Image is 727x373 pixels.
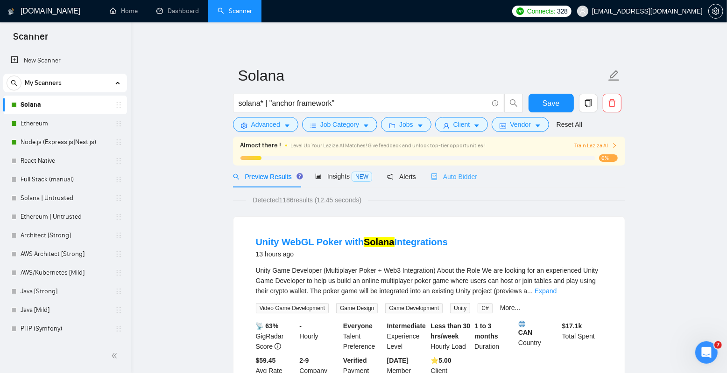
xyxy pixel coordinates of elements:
span: Level Up Your Laziza AI Matches! Give feedback and unlock top-tier opportunities ! [291,142,486,149]
span: holder [115,157,122,165]
button: idcardVendorcaret-down [492,117,549,132]
a: Full Stack (manual) [21,170,109,189]
span: My Scanners [25,74,62,92]
b: Everyone [343,322,373,330]
span: copy [579,99,597,107]
b: ⭐️ 5.00 [431,357,452,364]
span: holder [115,213,122,221]
div: Tooltip anchor [296,172,304,180]
span: Game Design [336,303,378,313]
span: bars [310,122,317,129]
a: setting [708,7,723,15]
span: double-left [111,351,120,360]
span: user [579,8,586,14]
span: holder [115,269,122,276]
span: area-chart [315,173,322,180]
a: GPT-4 Debug [21,338,109,357]
span: caret-down [417,122,423,129]
span: holder [115,325,122,332]
span: holder [115,120,122,127]
div: 13 hours ago [256,249,448,260]
span: holder [115,176,122,183]
span: robot [431,173,438,180]
span: Almost there ! [240,140,282,151]
button: search [7,76,21,90]
span: Save [543,97,559,109]
span: info-circle [492,100,498,106]
a: Ethereum | Untrusted [21,207,109,226]
b: $ 17.1k [562,322,582,330]
a: searchScanner [218,7,252,15]
button: userClientcaret-down [435,117,488,132]
iframe: Intercom live chat [695,341,718,364]
div: Hourly Load [429,321,473,352]
span: Preview Results [233,173,300,180]
div: GigRadar Score [254,321,298,352]
button: settingAdvancedcaret-down [233,117,298,132]
button: setting [708,4,723,19]
a: Reset All [557,119,582,130]
div: Country [516,321,560,352]
div: Duration [473,321,516,352]
span: delete [603,99,621,107]
div: Unity Game Developer (Multiplayer Poker + Web3 Integration) About the Role We are looking for an ... [256,265,602,296]
button: Train Laziza AI [574,141,617,150]
span: folder [389,122,395,129]
span: idcard [500,122,506,129]
span: setting [709,7,723,15]
span: search [233,173,240,180]
span: holder [115,232,122,239]
span: edit [608,69,620,82]
span: holder [115,306,122,314]
a: homeHome [110,7,138,15]
span: Video Game Development [256,303,329,313]
span: Insights [315,173,372,180]
a: Expand [535,287,557,295]
a: React Native [21,152,109,170]
button: delete [603,94,621,112]
a: AWS/Kubernetes [Mild] [21,263,109,282]
span: Unity [450,303,470,313]
a: AWS Architect [Strong] [21,245,109,263]
a: Solana | Untrusted [21,189,109,207]
button: Save [529,94,574,112]
span: caret-down [284,122,290,129]
a: Unity WebGL Poker withSolanaIntegrations [256,237,448,247]
a: dashboardDashboard [156,7,199,15]
span: caret-down [473,122,480,129]
span: Connects: [527,6,555,16]
a: PHP (Symfony) [21,319,109,338]
b: - [299,322,302,330]
b: Intermediate [387,322,426,330]
span: 6% [599,154,618,162]
a: New Scanner [11,51,120,70]
a: Architect [Strong] [21,226,109,245]
input: Scanner name... [238,64,606,87]
span: caret-down [535,122,541,129]
button: search [504,94,523,112]
b: Verified [343,357,367,364]
span: search [7,80,21,86]
input: Search Freelance Jobs... [239,97,488,109]
a: Node.js (Express.js|Nest.js) [21,133,109,152]
b: 2-9 [299,357,309,364]
mark: Solana [364,237,395,247]
span: holder [115,138,122,146]
img: upwork-logo.png [516,7,524,15]
a: Java [Mild] [21,301,109,319]
img: 🌐 [519,321,525,327]
img: logo [8,4,14,19]
a: Ethereum [21,114,109,133]
span: Client [453,119,470,130]
span: Detected 1186 results (12.45 seconds) [246,195,368,205]
span: right [612,143,617,148]
button: copy [579,94,598,112]
span: 7 [714,341,722,349]
span: C# [478,303,492,313]
span: search [505,99,522,107]
span: NEW [352,172,372,182]
span: 328 [557,6,567,16]
div: Total Spent [560,321,604,352]
span: user [443,122,450,129]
